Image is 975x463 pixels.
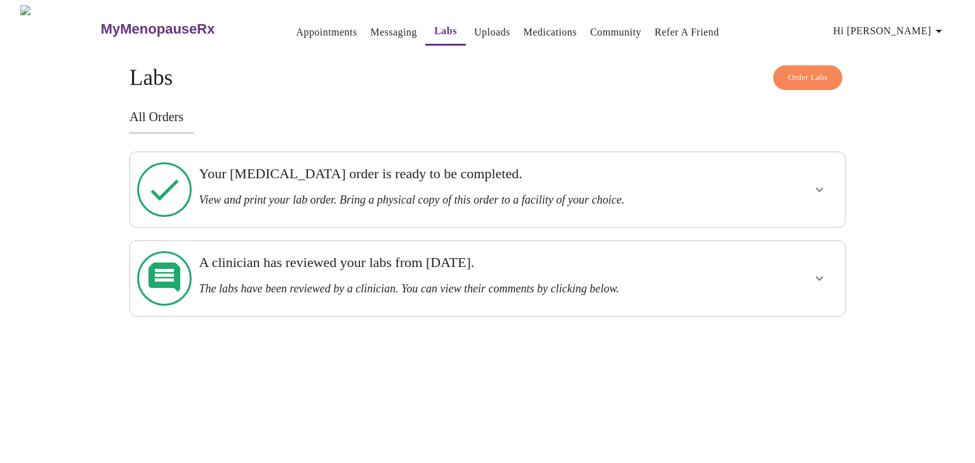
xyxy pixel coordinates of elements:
h3: View and print your lab order. Bring a physical copy of this order to a facility of your choice. [199,193,707,207]
span: Hi [PERSON_NAME] [833,22,946,40]
button: Refer a Friend [649,20,724,45]
a: Medications [524,23,577,41]
a: Community [590,23,642,41]
button: Order Labs [773,65,842,90]
a: Messaging [371,23,417,41]
button: show more [804,174,835,205]
h3: All Orders [129,110,846,124]
button: Medications [519,20,582,45]
button: Uploads [469,20,515,45]
h3: A clinician has reviewed your labs from [DATE]. [199,254,707,271]
img: MyMenopauseRx Logo [20,5,99,53]
button: Messaging [366,20,422,45]
h3: The labs have been reviewed by a clinician. You can view their comments by clicking below. [199,282,707,296]
button: show more [804,263,835,294]
a: Refer a Friend [654,23,719,41]
a: Appointments [296,23,357,41]
a: MyMenopauseRx [99,7,265,51]
h3: Your [MEDICAL_DATA] order is ready to be completed. [199,166,707,182]
a: Labs [434,22,457,40]
h3: MyMenopauseRx [101,21,215,37]
button: Labs [425,18,466,46]
button: Appointments [291,20,362,45]
a: Uploads [474,23,510,41]
button: Community [585,20,647,45]
span: Order Labs [788,70,828,85]
button: Hi [PERSON_NAME] [828,18,952,44]
h4: Labs [129,65,846,91]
